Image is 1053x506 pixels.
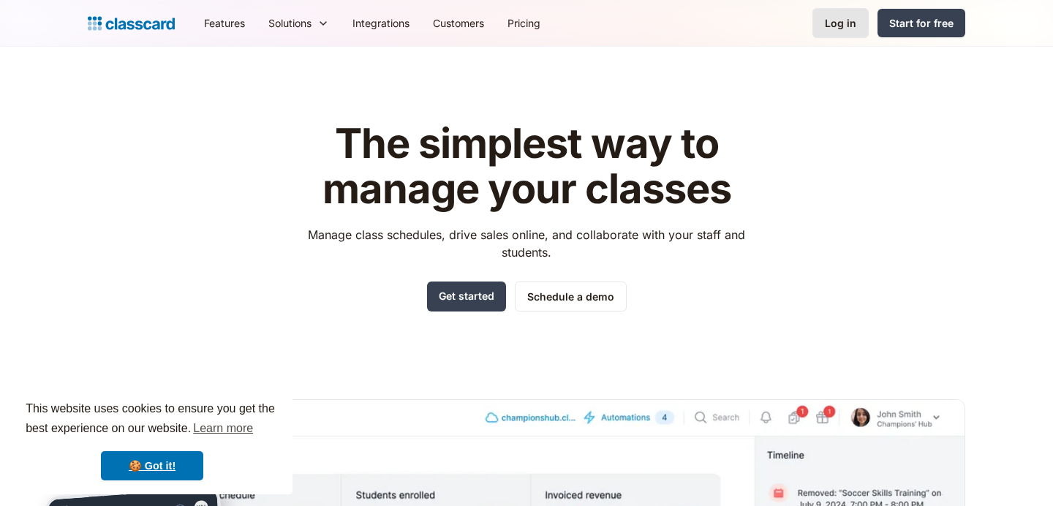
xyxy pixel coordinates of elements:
[515,282,627,311] a: Schedule a demo
[88,13,175,34] a: Logo
[421,7,496,39] a: Customers
[295,226,759,261] p: Manage class schedules, drive sales online, and collaborate with your staff and students.
[101,451,203,480] a: dismiss cookie message
[26,400,279,439] span: This website uses cookies to ensure you get the best experience on our website.
[427,282,506,311] a: Get started
[496,7,552,39] a: Pricing
[12,386,292,494] div: cookieconsent
[825,15,856,31] div: Log in
[192,7,257,39] a: Features
[257,7,341,39] div: Solutions
[295,121,759,211] h1: The simplest way to manage your classes
[268,15,312,31] div: Solutions
[877,9,965,37] a: Start for free
[341,7,421,39] a: Integrations
[812,8,869,38] a: Log in
[889,15,954,31] div: Start for free
[191,418,255,439] a: learn more about cookies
